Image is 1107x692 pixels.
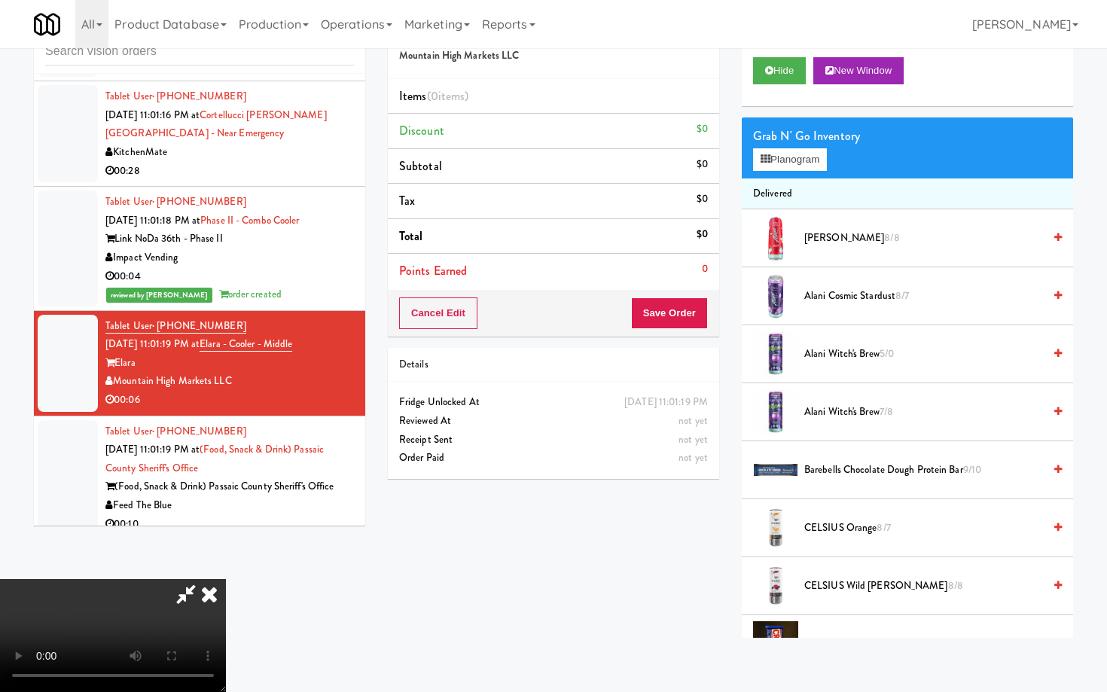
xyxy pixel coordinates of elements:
div: Crunch Chocolate Bar5/5 [798,635,1062,654]
li: Delivered [742,178,1073,210]
ng-pluralize: items [438,87,465,105]
span: [DATE] 11:01:19 PM at [105,337,200,351]
div: CELSIUS Orange8/7 [798,519,1062,538]
button: Cancel Edit [399,297,477,329]
div: Grab N' Go Inventory [753,125,1062,148]
span: not yet [679,413,708,428]
h5: Mountain High Markets LLC [399,50,708,62]
span: Alani Witch's Brew [804,403,1043,422]
div: Details [399,355,708,374]
span: CELSIUS Orange [804,519,1043,538]
div: Reviewed At [399,412,708,431]
span: order created [219,287,282,301]
a: Tablet User· [PHONE_NUMBER] [105,424,246,438]
li: Tablet User· [PHONE_NUMBER][DATE] 11:01:19 PM atElara - Cooler - MiddleElaraMountain High Markets... [34,311,365,416]
span: not yet [679,432,708,447]
span: reviewed by [PERSON_NAME] [106,288,212,303]
div: 00:10 [105,515,354,534]
img: Micromart [34,11,60,38]
div: Link NoDa 36th - Phase II [105,230,354,248]
a: (Food, Snack & Drink) Passaic County Sheriff's Office [105,442,324,475]
span: 8/7 [877,520,890,535]
span: 5/5 [895,636,908,651]
span: (0 ) [427,87,469,105]
div: Elara [105,354,354,373]
span: 8/8 [884,230,899,245]
div: CELSIUS Wild [PERSON_NAME]8/8 [798,577,1062,596]
div: Mountain High Markets LLC [105,372,354,391]
span: [DATE] 11:01:16 PM at [105,108,200,122]
span: · [PHONE_NUMBER] [152,194,246,209]
button: Planogram [753,148,827,171]
span: 5/0 [880,346,894,361]
span: 9/10 [963,462,981,477]
span: Discount [399,122,444,139]
input: Search vision orders [45,38,354,66]
div: [DATE] 11:01:19 PM [624,393,708,412]
a: Tablet User· [PHONE_NUMBER] [105,89,246,103]
span: Barebells Chocolate Dough Protein Bar [804,461,1043,480]
button: New Window [813,57,904,84]
li: Tablet User· [PHONE_NUMBER][DATE] 11:01:16 PM atCortellucci [PERSON_NAME][GEOGRAPHIC_DATA] - near... [34,81,365,187]
div: Barebells Chocolate Dough Protein Bar9/10 [798,461,1062,480]
span: reviewed by [PERSON_NAME] [106,59,212,74]
div: Receipt Sent [399,431,708,450]
span: 8/7 [895,288,909,303]
div: $0 [697,120,708,139]
li: Tablet User· [PHONE_NUMBER][DATE] 11:01:19 PM at(Food, Snack & Drink) Passaic County Sheriff's Of... [34,416,365,541]
div: Alani Witch's Brew5/0 [798,345,1062,364]
div: 00:06 [105,391,354,410]
span: [DATE] 11:01:18 PM at [105,213,200,227]
div: 0 [702,260,708,279]
div: Order Paid [399,449,708,468]
li: Tablet User· [PHONE_NUMBER][DATE] 11:01:18 PM atPhase II - Combo CoolerLink NoDa 36th - Phase III... [34,187,365,311]
div: KitchenMate [105,143,354,162]
div: (Food, Snack & Drink) Passaic County Sheriff's Office [105,477,354,496]
div: Alani Cosmic Stardust8/7 [798,287,1062,306]
button: Save Order [631,297,708,329]
div: $0 [697,190,708,209]
a: Tablet User· [PHONE_NUMBER] [105,319,246,334]
span: · [PHONE_NUMBER] [152,424,246,438]
a: Tablet User· [PHONE_NUMBER] [105,194,246,209]
span: CELSIUS Wild [PERSON_NAME] [804,577,1043,596]
div: [PERSON_NAME]8/8 [798,229,1062,248]
div: Impact Vending [105,248,354,267]
span: not yet [679,450,708,465]
span: Tax [399,192,415,209]
span: 7/8 [880,404,893,419]
div: Feed The Blue [105,496,354,515]
span: [PERSON_NAME] [804,229,1043,248]
span: Subtotal [399,157,442,175]
span: · [PHONE_NUMBER] [152,319,246,333]
span: 8/8 [948,578,963,593]
a: Elara - Cooler - Middle [200,337,292,352]
span: Points Earned [399,262,467,279]
span: Items [399,87,468,105]
span: Alani Witch's Brew [804,345,1043,364]
span: Crunch Chocolate Bar [804,635,1043,654]
span: Total [399,227,423,245]
button: Hide [753,57,806,84]
div: 00:04 [105,267,354,286]
div: Fridge Unlocked At [399,393,708,412]
div: 00:28 [105,162,354,181]
div: Alani Witch's Brew7/8 [798,403,1062,422]
span: · [PHONE_NUMBER] [152,89,246,103]
div: $0 [697,155,708,174]
span: [DATE] 11:01:19 PM at [105,442,200,456]
span: Alani Cosmic Stardust [804,287,1043,306]
a: Phase II - Combo Cooler [200,213,299,227]
a: Cortellucci [PERSON_NAME][GEOGRAPHIC_DATA] - near Emergency [105,108,327,141]
div: $0 [697,225,708,244]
